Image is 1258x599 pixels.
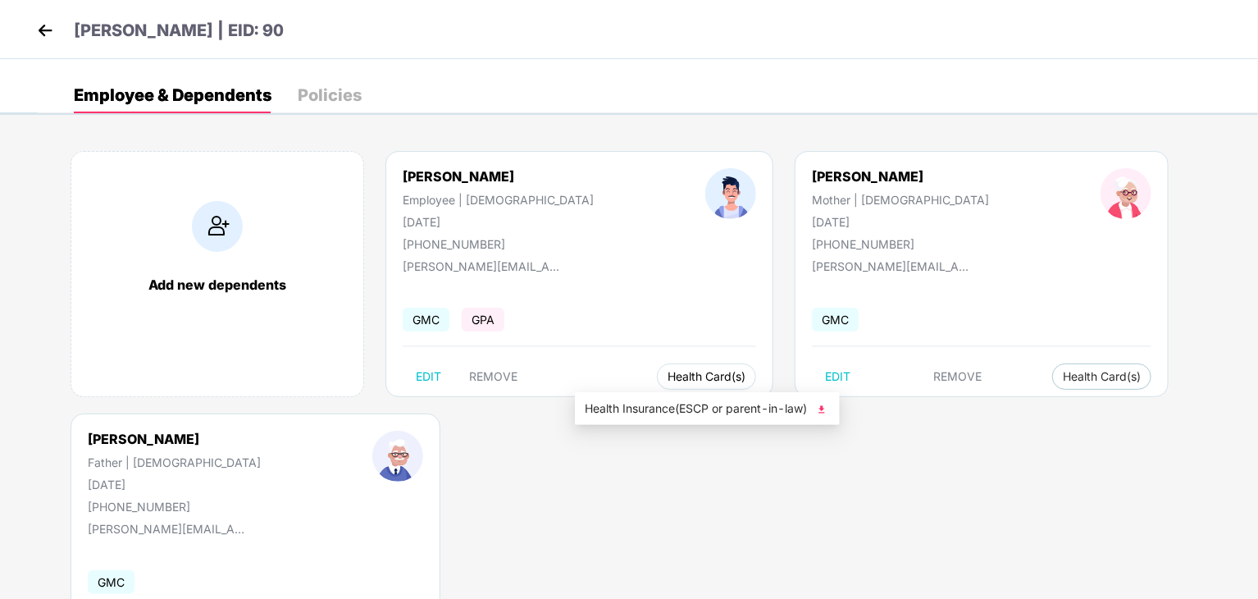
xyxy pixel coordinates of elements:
[403,237,594,251] div: [PHONE_NUMBER]
[812,168,989,185] div: [PERSON_NAME]
[403,215,594,229] div: [DATE]
[812,308,859,332] span: GMC
[403,193,594,207] div: Employee | [DEMOGRAPHIC_DATA]
[403,308,449,332] span: GMC
[88,455,261,469] div: Father | [DEMOGRAPHIC_DATA]
[88,570,134,594] span: GMC
[585,400,830,418] span: Health Insurance(ESCP or parent-in-law)
[812,237,989,251] div: [PHONE_NUMBER]
[657,364,756,390] button: Health Card(s)
[88,500,261,514] div: [PHONE_NUMBER]
[921,364,996,390] button: REMOVE
[88,431,261,447] div: [PERSON_NAME]
[705,168,756,219] img: profileImage
[88,277,347,293] div: Add new dependents
[1063,373,1141,381] span: Health Card(s)
[934,370,982,383] span: REMOVE
[668,373,745,381] span: Health Card(s)
[825,370,850,383] span: EDIT
[372,431,423,482] img: profileImage
[88,478,261,492] div: [DATE]
[403,168,594,185] div: [PERSON_NAME]
[33,18,57,43] img: back
[298,87,362,103] div: Policies
[88,522,252,536] div: [PERSON_NAME][EMAIL_ADDRESS]
[456,364,531,390] button: REMOVE
[812,259,976,273] div: [PERSON_NAME][EMAIL_ADDRESS]
[74,87,271,103] div: Employee & Dependents
[812,364,864,390] button: EDIT
[403,364,454,390] button: EDIT
[403,259,567,273] div: [PERSON_NAME][EMAIL_ADDRESS]
[192,201,243,252] img: addIcon
[1052,364,1151,390] button: Health Card(s)
[469,370,517,383] span: REMOVE
[74,18,284,43] p: [PERSON_NAME] | EID: 90
[814,401,830,418] img: svg+xml;base64,PHN2ZyB4bWxucz0iaHR0cDovL3d3dy53My5vcmcvMjAwMC9zdmciIHhtbG5zOnhsaW5rPSJodHRwOi8vd3...
[812,193,989,207] div: Mother | [DEMOGRAPHIC_DATA]
[812,215,989,229] div: [DATE]
[462,308,504,332] span: GPA
[416,370,441,383] span: EDIT
[1101,168,1151,219] img: profileImage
